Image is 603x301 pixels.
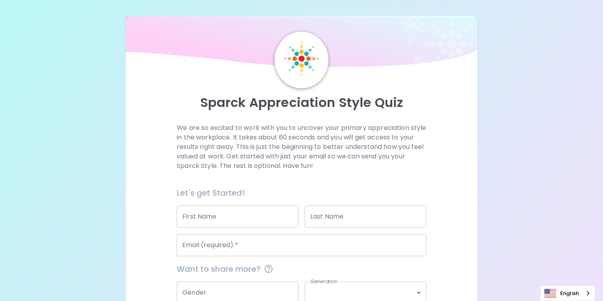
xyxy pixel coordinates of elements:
svg: This information is completely confidential and only used for aggregated appreciation studies at ... [264,264,273,274]
a: English [540,286,595,301]
p: Sparck Appreciation Style Quiz [135,95,468,110]
h6: Let's get Started! [177,187,426,199]
aside: Language selected: English [540,286,595,301]
p: We are so excited to work with you to uncover your primary appreciation style in the workplace. I... [177,123,426,171]
label: Generation [310,278,338,285]
div: Language [540,286,595,301]
img: Sparck Logo [284,41,319,76]
img: wave [126,16,477,71]
span: Want to share more? [177,263,426,275]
